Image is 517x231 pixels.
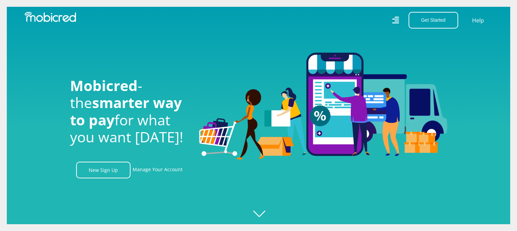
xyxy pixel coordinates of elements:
img: Welcome to Mobicred [199,53,447,160]
a: Help [472,16,484,25]
a: Manage Your Account [133,162,183,178]
h1: - the for what you want [DATE]! [70,77,189,146]
span: smarter way to pay [70,93,182,129]
span: Mobicred [70,76,138,95]
img: Mobicred [24,12,76,22]
a: New Sign Up [76,162,131,178]
button: Get Started [409,12,458,29]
